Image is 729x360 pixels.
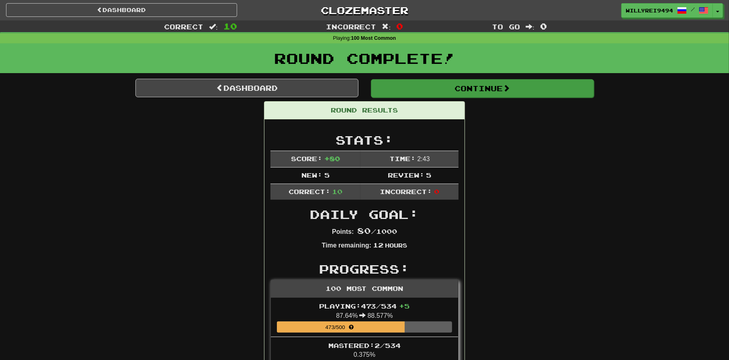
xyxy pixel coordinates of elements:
div: 100 Most Common [271,280,458,298]
h2: Progress: [270,262,459,276]
span: Playing: 473 / 534 [319,302,410,310]
a: willyrei9494 / [621,3,713,18]
small: 473 / 500 [326,324,356,330]
span: 5 [426,171,431,179]
span: Correct [164,22,203,31]
span: 0 [396,21,403,31]
button: Continue [371,79,594,98]
h2: Daily Goal: [270,208,459,221]
span: New: [301,171,322,179]
div: Round Results [264,102,465,119]
strong: 100 Most Common [351,35,396,41]
span: 2 : 43 [417,155,430,162]
span: To go [492,22,520,31]
span: : [382,23,391,30]
span: Time: [389,155,416,162]
span: 10 [332,188,342,195]
h2: Stats: [270,133,459,147]
span: willyrei9494 [626,7,673,14]
strong: Points: [332,228,354,235]
span: 80 [357,226,371,235]
a: Clozemaster [249,3,480,17]
span: + 80 [324,155,340,162]
span: Review: [388,171,424,179]
span: : [526,23,534,30]
a: Dashboard [6,3,237,17]
span: 0 [434,188,439,195]
a: Dashboard [135,79,358,97]
span: Incorrect [326,22,377,31]
span: 12 [373,241,383,249]
h1: Round Complete! [3,50,726,66]
span: Incorrect: [380,188,432,195]
span: Mastered: 2 / 534 [328,342,401,349]
small: Hours [385,242,407,249]
span: / [691,6,695,12]
span: / 1000 [357,227,397,235]
div: Playing 473 sentences (88.577%) [277,321,405,333]
li: 87.64% 88.577% [271,298,458,337]
span: + 5 [399,302,410,310]
span: 10 [223,21,237,31]
span: 5 [324,171,330,179]
strong: Time remaining: [322,242,371,249]
span: : [209,23,218,30]
span: Score: [291,155,322,162]
span: Correct: [289,188,330,195]
span: 0 [540,21,547,31]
